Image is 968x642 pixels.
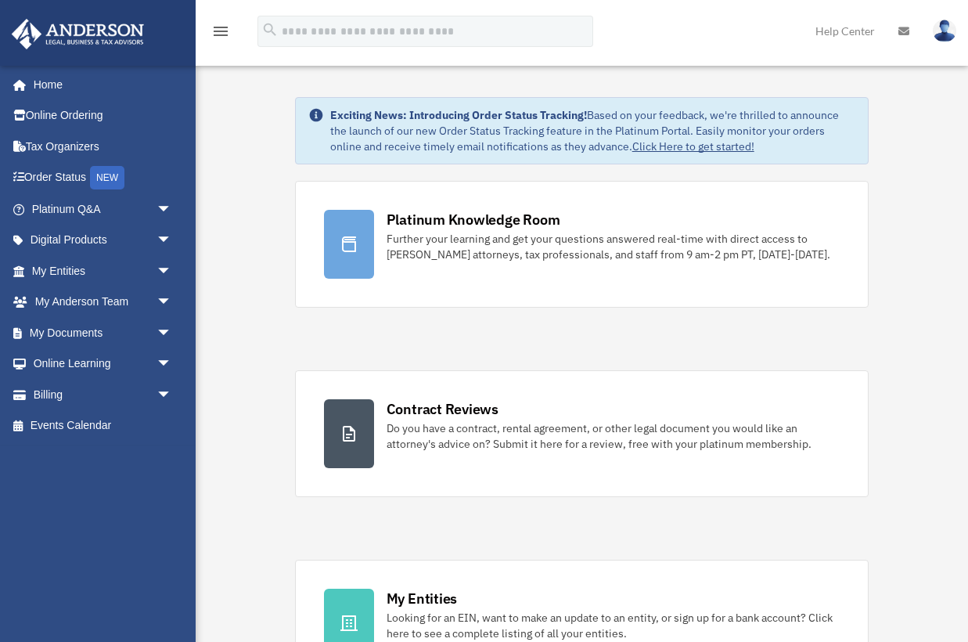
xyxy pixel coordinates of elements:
[387,231,840,262] div: Further your learning and get your questions answered real-time with direct access to [PERSON_NAM...
[11,69,188,100] a: Home
[90,166,124,189] div: NEW
[11,225,196,256] a: Digital Productsarrow_drop_down
[11,287,196,318] a: My Anderson Teamarrow_drop_down
[11,162,196,194] a: Order StatusNEW
[157,255,188,287] span: arrow_drop_down
[11,317,196,348] a: My Documentsarrow_drop_down
[11,379,196,410] a: Billingarrow_drop_down
[387,399,498,419] div: Contract Reviews
[295,370,869,497] a: Contract Reviews Do you have a contract, rental agreement, or other legal document you would like...
[211,27,230,41] a: menu
[387,210,560,229] div: Platinum Knowledge Room
[157,287,188,319] span: arrow_drop_down
[7,19,149,49] img: Anderson Advisors Platinum Portal
[157,225,188,257] span: arrow_drop_down
[11,255,196,287] a: My Entitiesarrow_drop_down
[211,22,230,41] i: menu
[11,100,196,132] a: Online Ordering
[157,348,188,381] span: arrow_drop_down
[157,379,188,411] span: arrow_drop_down
[11,348,196,380] a: Online Learningarrow_drop_down
[387,610,840,641] div: Looking for an EIN, want to make an update to an entity, or sign up for a bank account? Click her...
[11,193,196,225] a: Platinum Q&Aarrow_drop_down
[387,420,840,452] div: Do you have a contract, rental agreement, or other legal document you would like an attorney's ad...
[632,139,754,153] a: Click Here to get started!
[933,20,956,42] img: User Pic
[330,107,856,154] div: Based on your feedback, we're thrilled to announce the launch of our new Order Status Tracking fe...
[387,589,457,608] div: My Entities
[330,108,587,122] strong: Exciting News: Introducing Order Status Tracking!
[11,131,196,162] a: Tax Organizers
[261,21,279,38] i: search
[157,317,188,349] span: arrow_drop_down
[157,193,188,225] span: arrow_drop_down
[11,410,196,442] a: Events Calendar
[295,181,869,308] a: Platinum Knowledge Room Further your learning and get your questions answered real-time with dire...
